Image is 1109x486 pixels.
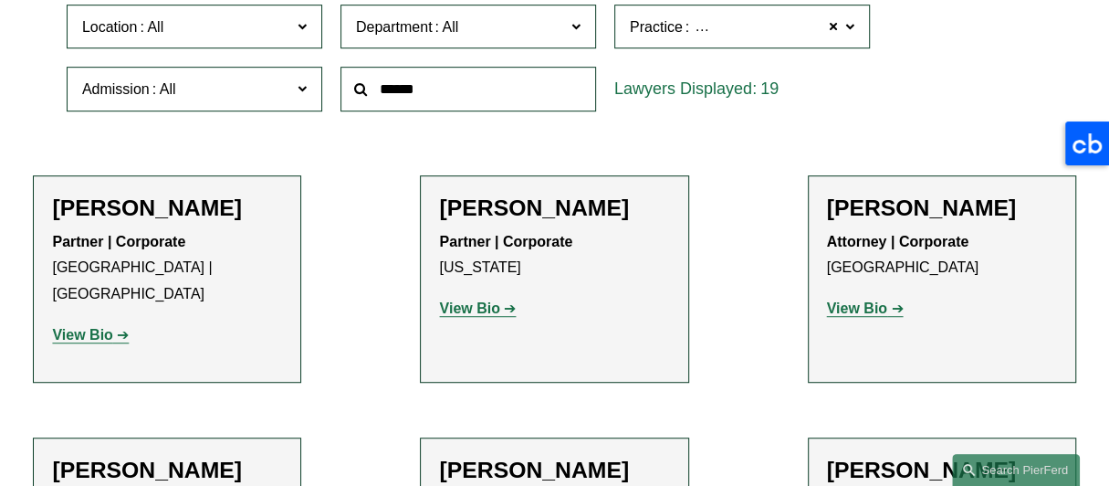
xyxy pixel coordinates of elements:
[827,457,1057,484] h2: [PERSON_NAME]
[439,195,669,222] h2: [PERSON_NAME]
[439,301,516,316] a: View Bio
[82,81,150,97] span: Admission
[439,457,669,484] h2: [PERSON_NAME]
[356,19,433,35] span: Department
[692,16,857,39] span: Private Investment Funds
[439,234,572,249] strong: Partner | Corporate
[52,327,129,343] a: View Bio
[52,195,282,222] h2: [PERSON_NAME]
[827,195,1057,222] h2: [PERSON_NAME]
[52,327,112,343] strong: View Bio
[630,19,683,35] span: Practice
[827,234,969,249] strong: Attorney | Corporate
[827,229,1057,282] p: [GEOGRAPHIC_DATA]
[439,229,669,282] p: [US_STATE]
[82,19,138,35] span: Location
[827,301,904,316] a: View Bio
[52,234,185,249] strong: Partner | Corporate
[952,454,1080,486] a: Search this site
[760,79,779,98] span: 19
[827,301,887,316] strong: View Bio
[439,301,499,316] strong: View Bio
[52,229,282,308] p: [GEOGRAPHIC_DATA] | [GEOGRAPHIC_DATA]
